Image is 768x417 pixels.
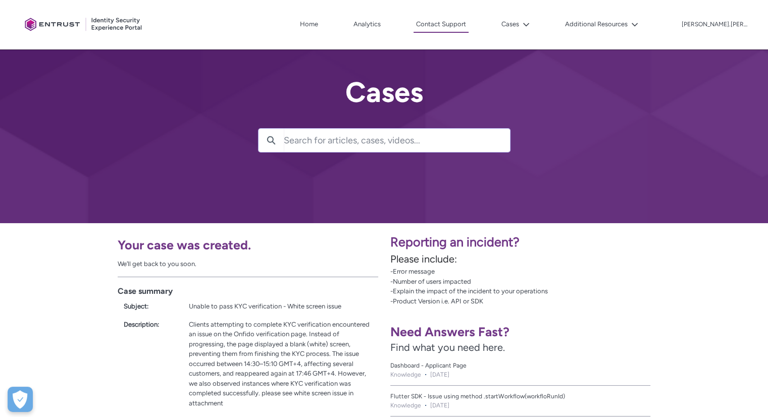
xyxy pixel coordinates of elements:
[118,285,378,297] h2: Case summary
[297,17,321,32] a: Home
[390,401,421,410] li: Knowledge
[124,320,177,330] div: Description:
[8,387,33,412] div: Cookie Preferences
[430,370,449,379] lightning-formatted-date-time: [DATE]
[390,233,762,252] p: Reporting an incident?
[499,17,532,32] button: Cases
[414,17,469,33] a: Contact Support
[681,19,748,29] button: User Profile arthur.hakobyan
[8,387,33,412] button: Open Preferences
[390,324,651,340] h1: Need Answers Fast?
[124,301,177,311] div: Subject:
[189,301,372,311] div: Unable to pass KYC verification - White screen issue
[284,129,510,152] input: Search for articles, cases, videos...
[390,251,762,267] p: Please include:
[562,17,641,32] button: Additional Resources
[118,259,378,269] div: We’ll get back to you soon.
[259,129,284,152] button: Search
[118,237,378,253] h1: Your case was created.
[390,361,651,370] a: Dashboard - Applicant Page
[390,392,651,401] a: Flutter SDK - Issue using method .startWorkflow(workfloRunId)
[189,320,372,408] div: Clients attempting to complete KYC verification encountered an issue on the Onfido verification p...
[351,17,383,32] a: Analytics, opens in new tab
[430,401,449,410] lightning-formatted-date-time: [DATE]
[390,341,505,353] span: Find what you need here.
[390,267,762,306] p: -Error message -Number of users impacted -Explain the impact of the incident to your operations -...
[390,370,421,379] li: Knowledge
[682,21,747,28] p: [PERSON_NAME].[PERSON_NAME]
[258,77,510,108] h2: Cases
